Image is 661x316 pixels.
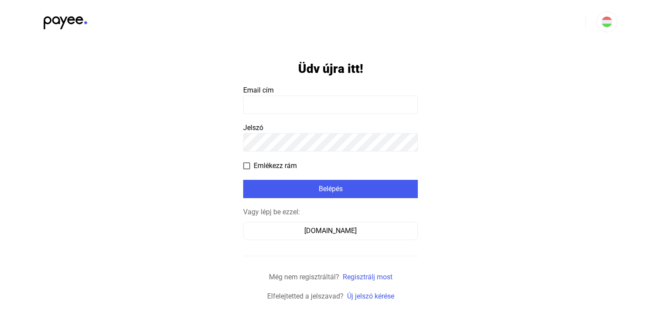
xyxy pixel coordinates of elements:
[243,222,418,240] button: [DOMAIN_NAME]
[254,161,297,171] span: Emlékezz rám
[343,273,392,281] a: Regisztrálj most
[243,180,418,198] button: Belépés
[246,184,415,194] div: Belépés
[243,207,418,217] div: Vagy lépj be ezzel:
[243,86,274,94] span: Email cím
[596,11,617,32] button: HU
[602,17,612,27] img: HU
[246,226,415,236] div: [DOMAIN_NAME]
[347,292,394,300] a: Új jelszó kérése
[243,227,418,235] a: [DOMAIN_NAME]
[267,292,344,300] span: Elfelejtetted a jelszavad?
[243,124,263,132] span: Jelszó
[44,11,87,29] img: black-payee-blue-dot.svg
[269,273,339,281] span: Még nem regisztráltál?
[298,61,363,76] h1: Üdv újra itt!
